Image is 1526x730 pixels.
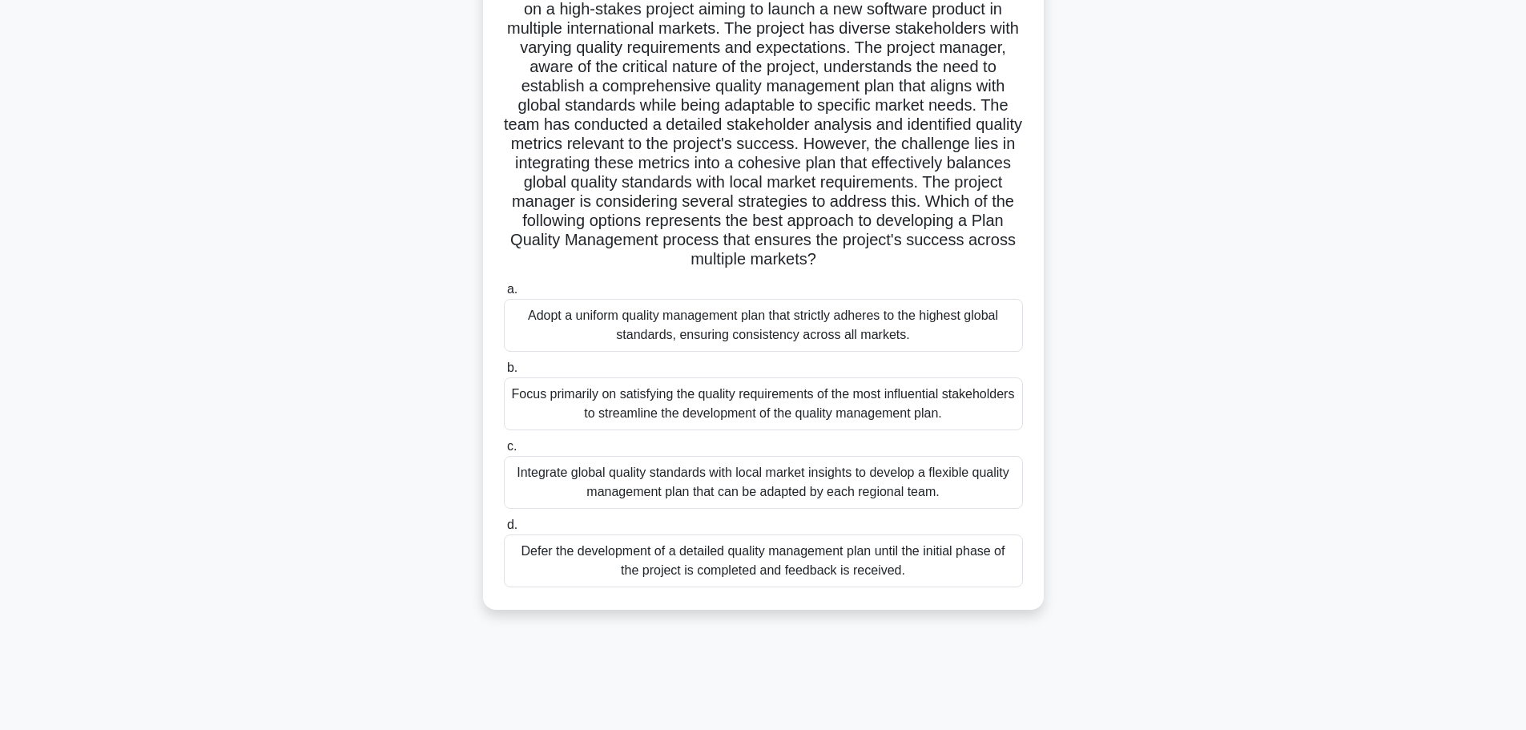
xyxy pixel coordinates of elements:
[507,282,517,296] span: a.
[504,534,1023,587] div: Defer the development of a detailed quality management plan until the initial phase of the projec...
[507,439,517,453] span: c.
[504,299,1023,352] div: Adopt a uniform quality management plan that strictly adheres to the highest global standards, en...
[504,377,1023,430] div: Focus primarily on satisfying the quality requirements of the most influential stakeholders to st...
[504,456,1023,509] div: Integrate global quality standards with local market insights to develop a flexible quality manag...
[507,518,517,531] span: d.
[507,361,517,374] span: b.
